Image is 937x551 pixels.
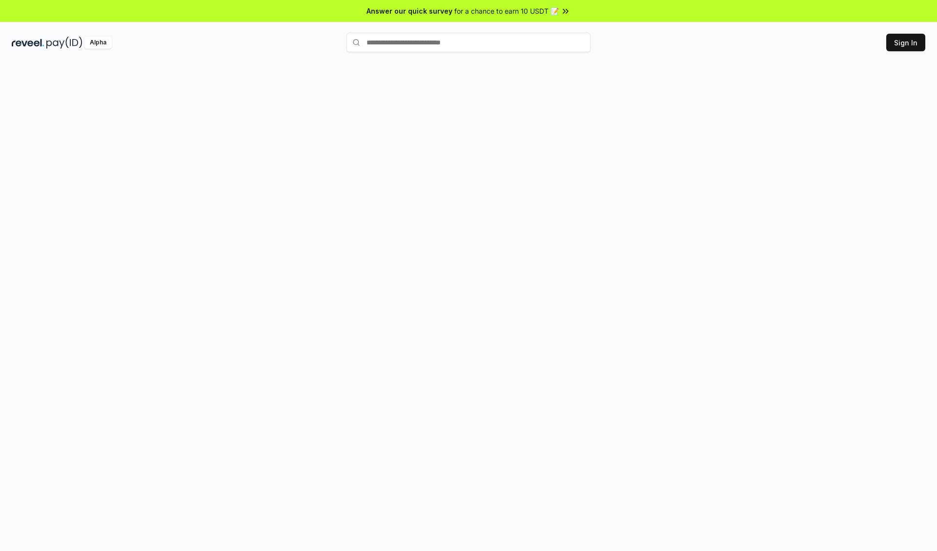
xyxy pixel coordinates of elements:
img: reveel_dark [12,37,44,49]
img: pay_id [46,37,82,49]
span: for a chance to earn 10 USDT 📝 [454,6,559,16]
div: Alpha [84,37,112,49]
span: Answer our quick survey [367,6,452,16]
button: Sign In [886,34,925,51]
